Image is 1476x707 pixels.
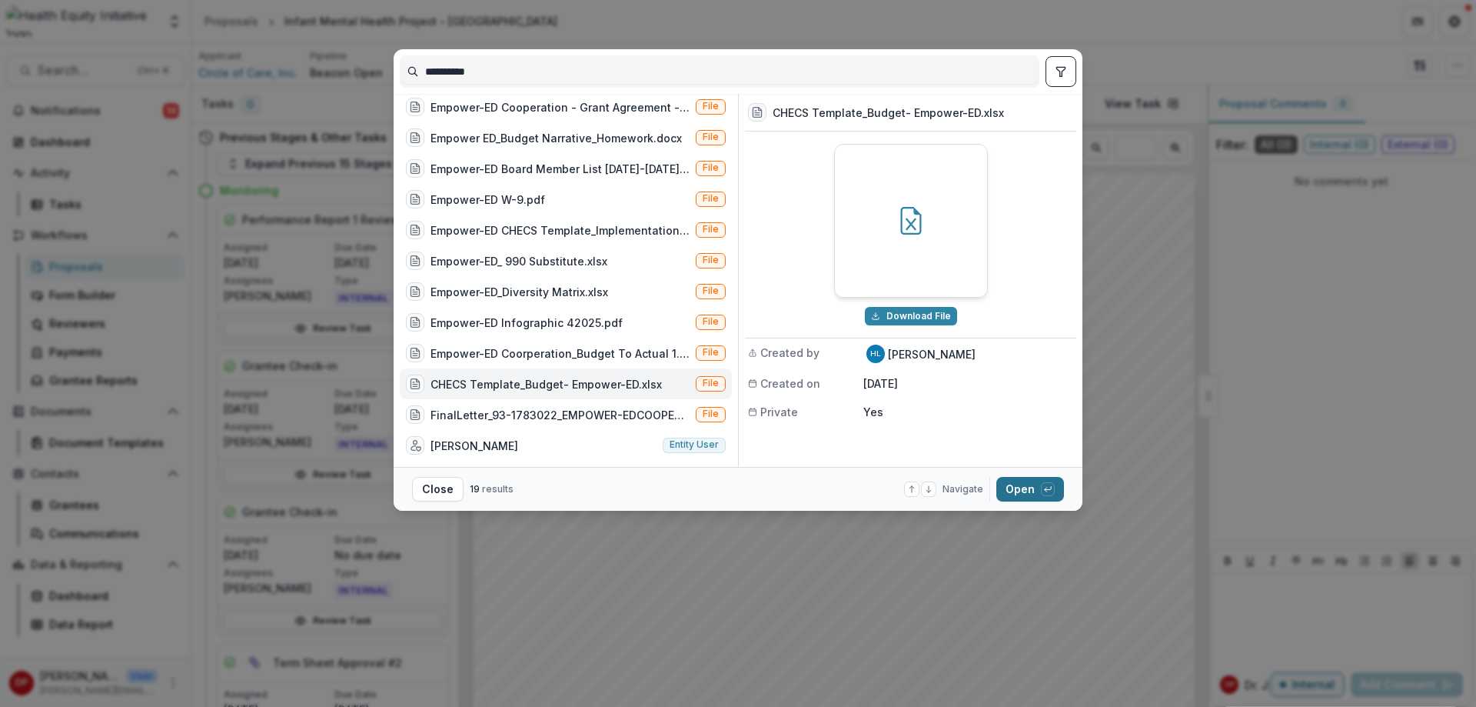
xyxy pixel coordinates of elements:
[430,376,662,392] div: CHECS Template_Budget- Empower-ED.xlsx
[760,404,798,420] span: Private
[430,345,690,362] div: Empower-ED Coorperation_Budget To Actual 1.xlsx
[430,161,690,177] div: Empower-ED Board Member List [DATE]-[DATE].pdf
[1045,56,1076,87] button: toggle filters
[703,285,719,296] span: File
[482,483,514,495] span: results
[703,316,719,327] span: File
[430,222,690,238] div: Empower-ED CHECS Template_Implementation Plan.xlsx
[703,224,719,235] span: File
[703,347,719,358] span: File
[865,307,957,325] button: Download CHECS Template_Budget- Empower-ED.xlsx
[430,130,682,146] div: Empower ED_Budget Narrative_Homework.docx
[760,345,819,361] span: Created by
[430,407,690,423] div: FinalLetter_93-1783022_EMPOWER-EDCOOPERATION_08082023_00.pdf
[942,482,983,496] span: Navigate
[703,193,719,204] span: File
[996,477,1064,502] button: Open
[773,105,1004,121] h3: CHECS Template_Budget- Empower-ED.xlsx
[703,101,719,112] span: File
[430,438,518,454] div: [PERSON_NAME]
[470,483,480,495] span: 19
[760,375,820,392] span: Created on
[870,350,881,358] div: Hieu Lê
[863,375,1073,392] p: [DATE]
[888,346,976,362] p: [PERSON_NAME]
[430,192,545,208] div: Empower-ED W-9.pdf
[430,315,623,331] div: Empower-ED Infographic 42025.pdf
[670,439,719,450] span: Entity user
[412,477,464,502] button: Close
[703,378,719,389] span: File
[430,284,608,300] div: Empower-ED_Diversity Matrix.xlsx
[430,99,690,115] div: Empower-ED Cooperation - Grant Agreement - [DATE] - Signed.pdf
[430,253,607,269] div: Empower-ED_ 990 Substitute.xlsx
[703,255,719,265] span: File
[703,409,719,419] span: File
[863,404,1073,420] p: Yes
[703,132,719,142] span: File
[703,162,719,173] span: File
